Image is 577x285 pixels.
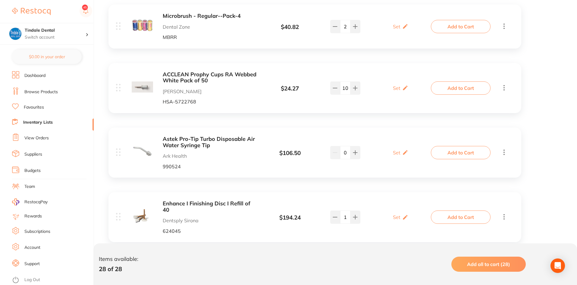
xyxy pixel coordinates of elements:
[24,229,50,235] a: Subscriptions
[393,214,400,220] p: Set
[12,8,51,15] img: Restocq Logo
[163,153,258,159] p: Ark Health
[550,258,565,273] div: Open Intercom Messenger
[24,213,42,219] a: Rewards
[258,24,321,30] div: $ 40.82
[393,85,400,91] p: Set
[24,199,48,205] span: RestocqPay
[24,73,45,79] a: Dashboard
[99,265,138,272] p: 28 of 28
[163,218,258,223] p: Dentsply Sirona
[258,150,321,157] div: $ 106.50
[24,104,44,110] a: Favourites
[163,13,258,19] button: Microbrush - Regular--Pack-4
[24,151,42,157] a: Suppliers
[25,27,86,33] h4: Tindale Dental
[163,228,258,234] p: 624045
[163,24,258,30] p: Dental Zone
[132,205,153,227] img: dW1lbnRzLnBuZw
[24,168,41,174] a: Budgets
[431,146,491,159] button: Add to Cart
[393,150,400,155] p: Set
[24,184,35,190] a: Team
[163,99,258,104] p: HSA-5722768
[132,141,153,162] img: ay85OTA1MjQtanBn
[12,275,92,285] button: Log Out
[24,277,40,283] a: Log Out
[24,245,40,251] a: Account
[12,198,48,205] a: RestocqPay
[163,164,258,169] p: 990524
[163,136,258,148] button: Astek Pro-Tip Turbo Disposable Air Water Syringe Tip
[451,257,526,272] button: Add all to cart (28)
[431,211,491,224] button: Add to Cart
[9,28,21,40] img: Tindale Dental
[99,256,138,262] p: Items available:
[431,20,491,33] button: Add to Cart
[163,34,258,40] p: MBRR
[108,192,521,242] div: Enhance I Finishing Disc I Refill of 40 Dentsply Sirona 624045 $194.24 Set Add to Cart
[431,81,491,95] button: Add to Cart
[163,201,258,213] button: Enhance I Finishing Disc I Refill of 40
[23,119,53,125] a: Inventory Lists
[132,15,153,36] img: MHg1MDAtMS5wbmc
[108,63,521,113] div: ACCLEAN Prophy Cups RA Webbed White Pack of 50 [PERSON_NAME] HSA-5722768 $24.27 Set Add to Cart
[12,5,51,18] a: Restocq Logo
[108,128,521,178] div: Astek Pro-Tip Turbo Disposable Air Water Syringe Tip Ark Health 990524 $106.50 Set Add to Cart
[25,34,86,40] p: Switch account
[12,198,19,205] img: RestocqPay
[132,76,153,98] img: NzIyNzY4LnBuZw
[258,85,321,92] div: $ 24.27
[163,71,258,84] button: ACCLEAN Prophy Cups RA Webbed White Pack of 50
[12,49,82,64] button: $0.00 in your order
[467,261,510,267] span: Add all to cart (28)
[163,89,258,94] p: [PERSON_NAME]
[393,24,400,29] p: Set
[108,5,521,48] div: Microbrush - Regular--Pack-4 Dental Zone MBRR $40.82 Set Add to Cart
[258,214,321,221] div: $ 194.24
[24,89,58,95] a: Browse Products
[24,261,40,267] a: Support
[24,135,49,141] a: View Orders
